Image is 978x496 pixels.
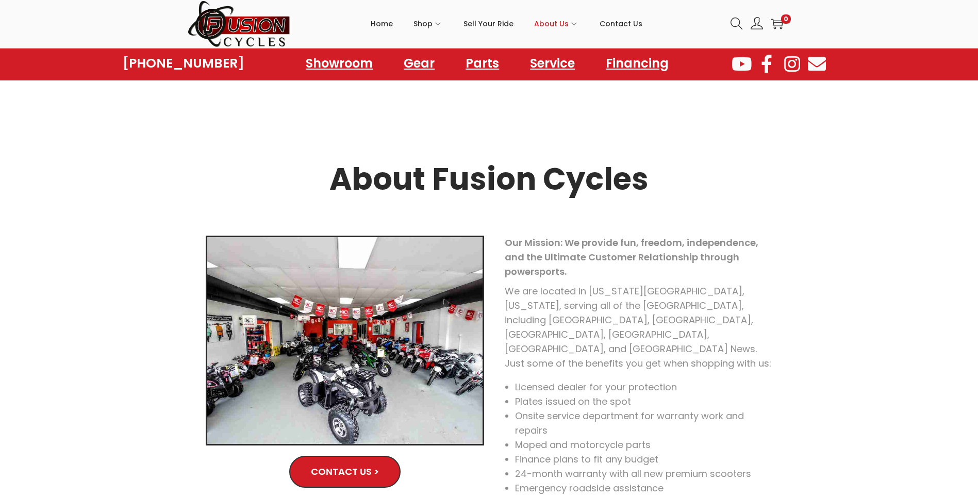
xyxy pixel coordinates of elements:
span: 24-month warranty with all new premium scooters [515,467,751,480]
span: About Us [534,11,569,37]
span: Sell Your Ride [463,11,513,37]
a: Sell Your Ride [463,1,513,47]
span: Emergency roadside assistance [515,482,664,494]
span: Shop [413,11,433,37]
a: Gear [393,52,445,75]
a: Service [520,52,585,75]
span: Licensed dealer for your protection [515,381,677,393]
a: Financing [595,52,679,75]
span: Onsite service department for warranty work and repairs [515,409,744,437]
p: Our Mission: We provide fun, freedom, independence, and the Ultimate Customer Relationship throug... [505,236,773,279]
a: About Us [534,1,579,47]
a: 0 [771,18,783,30]
h2: About Fusion Cycles [201,164,778,194]
span: Plates issued on the spot [515,395,631,408]
span: Contact Us [600,11,642,37]
nav: Primary navigation [291,1,723,47]
a: Contact Us [600,1,642,47]
span: Home [371,11,393,37]
span: We are located in [US_STATE][GEOGRAPHIC_DATA], [US_STATE], serving all of the [GEOGRAPHIC_DATA], ... [505,285,771,370]
a: Showroom [295,52,383,75]
span: Finance plans to fit any budget [515,453,658,466]
a: Home [371,1,393,47]
span: Contact Us > [311,467,379,476]
a: [PHONE_NUMBER] [123,56,244,71]
a: Contact Us > [289,456,401,488]
a: Parts [455,52,509,75]
nav: Menu [295,52,679,75]
span: Moped and motorcycle parts [515,438,651,451]
a: Shop [413,1,443,47]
